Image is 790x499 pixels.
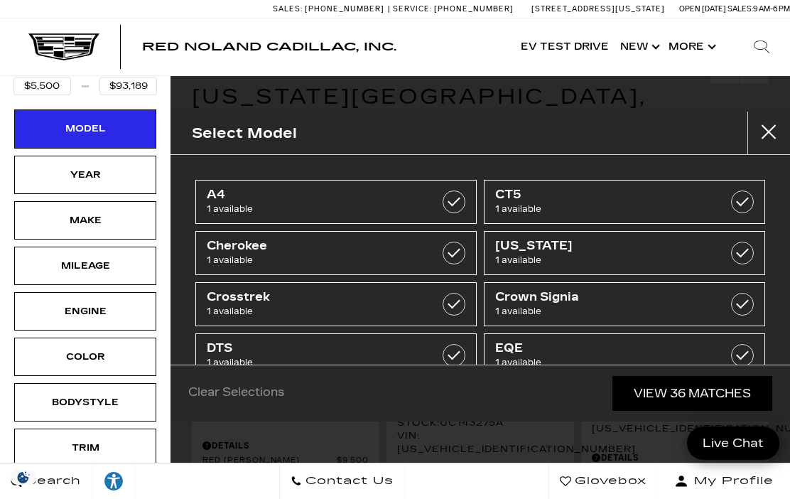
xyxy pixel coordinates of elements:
a: Cherokee1 available [195,231,477,275]
div: TrimTrim [14,429,156,467]
a: Clear Selections [188,385,284,402]
a: DTS1 available [195,333,477,377]
span: Glovebox [571,471,646,491]
a: Service: [PHONE_NUMBER] [388,5,517,13]
div: Mileage [50,258,121,274]
a: [STREET_ADDRESS][US_STATE] [531,4,665,14]
span: Sales: [273,4,303,14]
a: Explore your accessibility options [92,463,136,499]
a: A41 available [195,180,477,224]
div: MileageMileage [14,247,156,285]
div: YearYear [14,156,156,194]
a: Red Noland Cadillac, Inc. [142,41,396,53]
span: A4 [207,188,426,202]
h2: Select Model [192,122,297,145]
span: [US_STATE] [495,239,715,253]
span: Crown Signia [495,290,715,304]
input: Minimum [13,77,71,95]
a: Crown Signia1 available [484,282,765,326]
div: EngineEngine [14,292,156,331]
button: close [747,112,790,154]
div: Year [50,167,121,183]
div: Bodystyle [50,395,121,410]
span: Sales: [727,4,753,14]
div: ModelModel [14,109,156,148]
span: My Profile [688,471,774,491]
a: New [615,18,663,75]
div: MakeMake [14,201,156,240]
div: Explore your accessibility options [92,471,135,492]
a: Sales: [PHONE_NUMBER] [273,5,388,13]
a: Crosstrek1 available [195,282,477,326]
div: Engine [50,304,121,319]
span: Cherokee [207,239,426,253]
div: Make [50,213,121,228]
a: EQE1 available [484,333,765,377]
span: 9 AM-6 PM [753,4,790,14]
span: Service: [393,4,432,14]
span: EQE [495,341,715,355]
div: ColorColor [14,338,156,376]
span: 1 available [207,253,426,267]
span: 1 available [495,355,715,370]
span: Crosstrek [207,290,426,304]
div: Color [50,349,121,365]
span: Contact Us [302,471,394,491]
span: 1 available [207,304,426,318]
a: Glovebox [548,463,658,499]
span: 1 available [495,304,715,318]
a: CT51 available [484,180,765,224]
img: Cadillac Dark Logo with Cadillac White Text [28,33,99,60]
span: Open [DATE] [679,4,726,14]
a: View 36 Matches [612,376,772,411]
span: 1 available [207,355,426,370]
span: [PHONE_NUMBER] [305,4,384,14]
span: CT5 [495,188,715,202]
img: Opt-Out Icon [7,470,40,485]
div: Trim [50,440,121,456]
span: DTS [207,341,426,355]
span: Red Noland Cadillac, Inc. [142,40,396,53]
div: Model [50,121,121,136]
section: Click to Open Cookie Consent Modal [7,470,40,485]
a: Live Chat [687,426,779,460]
span: Live Chat [696,435,771,451]
button: More [663,18,719,75]
span: 1 available [495,253,715,267]
a: [US_STATE]1 available [484,231,765,275]
input: Maximum [99,77,157,95]
span: [PHONE_NUMBER] [434,4,514,14]
span: 1 available [207,202,426,216]
div: BodystyleBodystyle [14,383,156,422]
a: EV Test Drive [515,18,615,75]
a: Contact Us [279,463,405,499]
span: 1 available [495,202,715,216]
button: Open user profile menu [658,463,790,499]
span: Search [22,471,81,491]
